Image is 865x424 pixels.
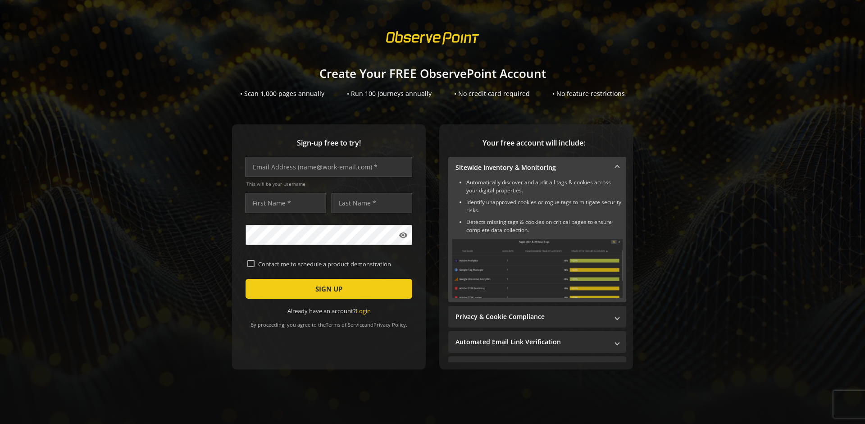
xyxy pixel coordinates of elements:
div: Sitewide Inventory & Monitoring [448,178,626,302]
div: Already have an account? [246,307,412,315]
mat-panel-title: Automated Email Link Verification [455,337,608,346]
li: Automatically discover and audit all tags & cookies across your digital properties. [466,178,623,195]
div: • No feature restrictions [552,89,625,98]
img: Sitewide Inventory & Monitoring [452,239,623,298]
a: Terms of Service [326,321,364,328]
div: • Run 100 Journeys annually [347,89,432,98]
li: Identify unapproved cookies or rogue tags to mitigate security risks. [466,198,623,214]
mat-panel-title: Sitewide Inventory & Monitoring [455,163,608,172]
span: Sign-up free to try! [246,138,412,148]
span: Your free account will include: [448,138,619,148]
label: Contact me to schedule a product demonstration [255,260,410,268]
button: SIGN UP [246,279,412,299]
div: • Scan 1,000 pages annually [240,89,324,98]
mat-expansion-panel-header: Performance Monitoring with Web Vitals [448,356,626,378]
span: SIGN UP [315,281,342,297]
li: Detects missing tags & cookies on critical pages to ensure complete data collection. [466,218,623,234]
a: Login [356,307,371,315]
span: This will be your Username [246,181,412,187]
input: Email Address (name@work-email.com) * [246,157,412,177]
input: First Name * [246,193,326,213]
mat-icon: visibility [399,231,408,240]
input: Last Name * [332,193,412,213]
div: By proceeding, you agree to the and . [246,315,412,328]
mat-expansion-panel-header: Automated Email Link Verification [448,331,626,353]
a: Privacy Policy [373,321,406,328]
mat-expansion-panel-header: Privacy & Cookie Compliance [448,306,626,328]
mat-expansion-panel-header: Sitewide Inventory & Monitoring [448,157,626,178]
mat-panel-title: Privacy & Cookie Compliance [455,312,608,321]
div: • No credit card required [454,89,530,98]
